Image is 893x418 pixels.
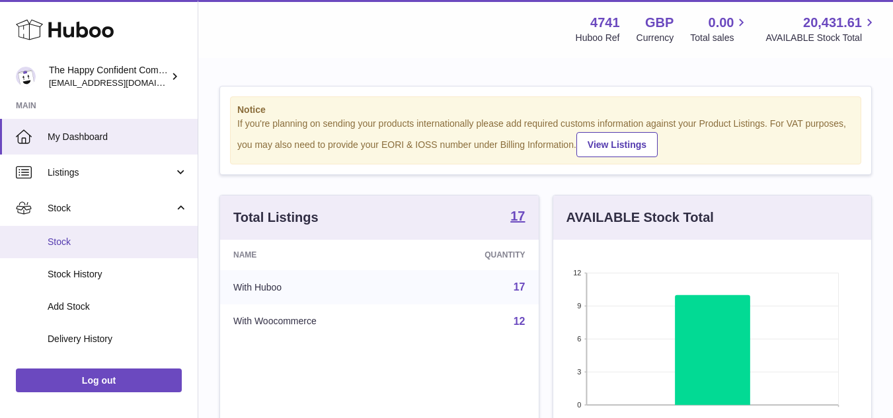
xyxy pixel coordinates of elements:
div: The Happy Confident Company [49,64,168,89]
div: Huboo Ref [576,32,620,44]
a: 12 [514,316,525,327]
span: Stock [48,202,174,215]
span: Stock History [48,268,188,281]
td: With Woocommerce [220,304,418,339]
text: 3 [577,368,581,376]
strong: 17 [510,209,525,223]
th: Quantity [418,240,539,270]
text: 6 [577,335,581,343]
strong: GBP [645,14,674,32]
strong: 4741 [590,14,620,32]
td: With Huboo [220,270,418,304]
span: 0.00 [709,14,734,32]
span: Add Stock [48,300,188,313]
span: [EMAIL_ADDRESS][DOMAIN_NAME] [49,77,194,88]
text: 12 [573,269,581,277]
a: 20,431.61 AVAILABLE Stock Total [765,14,877,44]
a: 17 [514,281,525,293]
h3: Total Listings [233,209,319,226]
h3: AVAILABLE Stock Total [566,209,714,226]
span: 20,431.61 [803,14,862,32]
span: Listings [48,166,174,179]
text: 9 [577,302,581,310]
a: Log out [16,368,182,392]
div: Currency [637,32,674,44]
span: AVAILABLE Stock Total [765,32,877,44]
span: My Dashboard [48,131,188,143]
img: contact@happyconfident.com [16,67,36,87]
a: 0.00 Total sales [690,14,749,44]
span: Delivery History [48,333,188,345]
span: ASN Uploads [48,365,188,378]
a: 17 [510,209,525,225]
div: If you're planning on sending your products internationally please add required customs informati... [237,118,854,157]
span: Stock [48,236,188,248]
strong: Notice [237,104,854,116]
span: Total sales [690,32,749,44]
text: 0 [577,401,581,409]
th: Name [220,240,418,270]
a: View Listings [576,132,658,157]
